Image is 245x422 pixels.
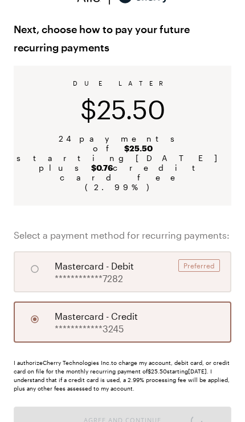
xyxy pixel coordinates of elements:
[14,359,231,393] div: I authorize Cherry Technologies Inc. to charge my account, debit card, or credit card on file for...
[14,20,231,57] span: Next, choose how to pay your future recurring payments
[80,94,165,124] span: $25.50
[73,79,172,87] span: DUE LATER
[55,259,134,273] span: mastercard - debit
[27,163,218,192] span: plus credit card fee ( 2.99 %)
[27,134,218,153] span: 24 payments of
[17,153,228,163] span: starting [DATE]
[91,163,113,172] b: $0.76
[14,228,231,242] span: Select a payment method for recurring payments:
[178,259,220,272] div: Preferred
[124,143,153,153] b: $25.50
[55,310,138,323] span: mastercard - credit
